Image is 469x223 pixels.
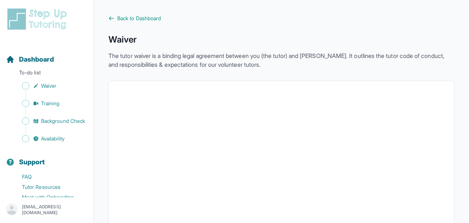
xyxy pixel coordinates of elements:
[3,145,91,170] button: Support
[41,82,56,89] span: Waiver
[6,172,93,182] a: FAQ
[41,117,85,125] span: Background Check
[6,182,93,192] a: Tutor Resources
[3,43,91,67] button: Dashboard
[6,7,71,31] img: logo
[19,54,54,65] span: Dashboard
[6,54,54,65] a: Dashboard
[6,134,93,144] a: Availability
[41,100,60,107] span: Training
[6,203,88,216] button: [EMAIL_ADDRESS][DOMAIN_NAME]
[108,34,454,45] h1: Waiver
[3,69,91,79] p: To-do list
[108,51,454,69] p: The tutor waiver is a binding legal agreement between you (the tutor) and [PERSON_NAME]. It outli...
[6,81,93,91] a: Waiver
[41,135,64,142] span: Availability
[6,116,93,126] a: Background Check
[22,204,88,216] p: [EMAIL_ADDRESS][DOMAIN_NAME]
[19,157,45,167] span: Support
[6,192,93,210] a: Meet with Onboarding Support
[117,15,161,22] span: Back to Dashboard
[108,15,454,22] a: Back to Dashboard
[6,98,93,109] a: Training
